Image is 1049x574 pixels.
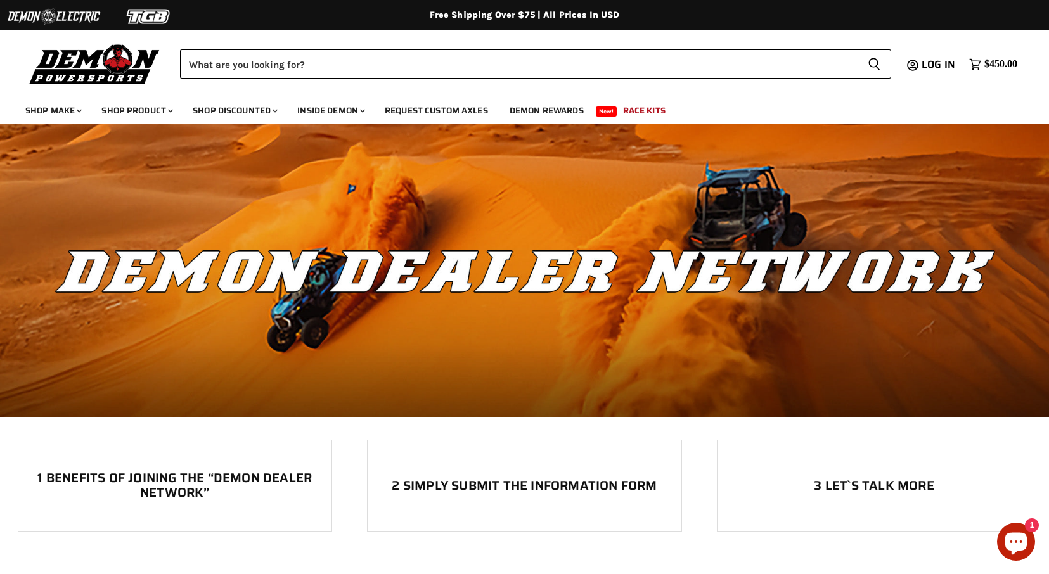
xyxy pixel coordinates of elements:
[180,49,858,79] input: Search
[25,41,164,86] img: Demon Powersports
[916,59,963,70] a: Log in
[500,98,593,124] a: Demon Rewards
[922,56,955,72] span: Log in
[92,98,181,124] a: Shop Product
[993,523,1039,564] inbox-online-store-chat: Shopify online store chat
[718,478,1031,493] h2: 3 Let`s Talk More
[16,98,89,124] a: Shop Make
[288,98,373,124] a: Inside Demon
[368,478,681,493] h2: 2 Simply submit the information form
[375,98,498,124] a: Request Custom Axles
[614,98,675,124] a: Race Kits
[18,471,332,500] h2: 1 Benefits of joining the “Demon Dealer Network”
[101,4,196,29] img: TGB Logo 2
[596,106,617,117] span: New!
[963,55,1024,73] a: $450.00
[180,49,891,79] form: Product
[6,4,101,29] img: Demon Electric Logo 2
[16,92,1014,124] ul: Main menu
[858,49,891,79] button: Search
[984,58,1017,70] span: $450.00
[18,10,1032,21] div: Free Shipping Over $75 | All Prices In USD
[183,98,285,124] a: Shop Discounted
